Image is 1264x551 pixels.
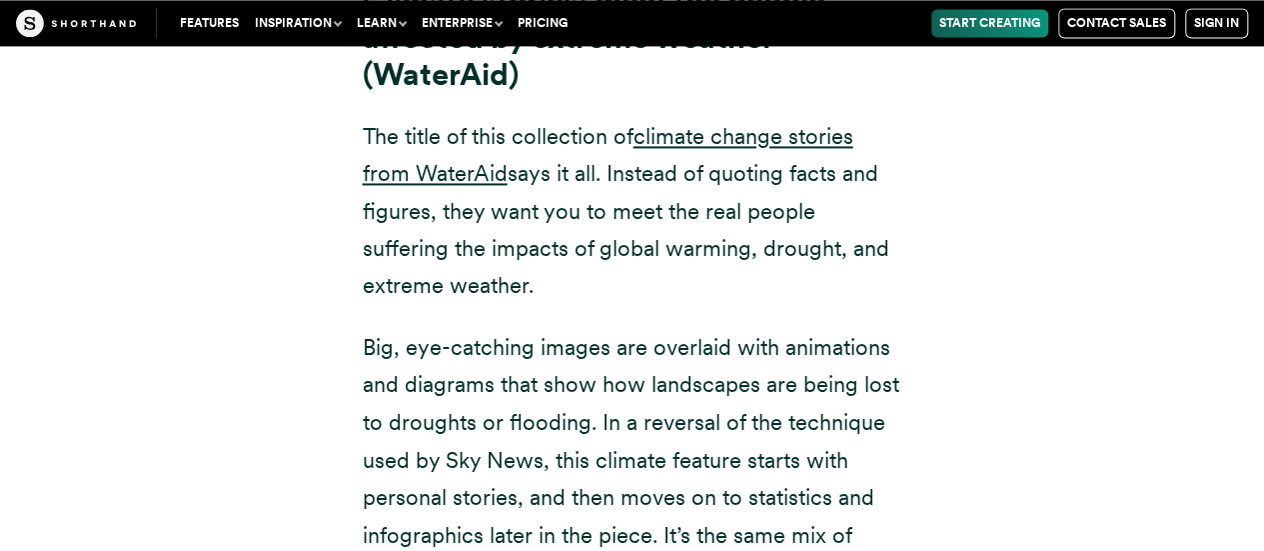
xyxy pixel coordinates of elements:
[510,9,576,37] a: Pricing
[363,118,902,305] p: The title of this collection of says it all. Instead of quoting facts and figures, they want you ...
[414,9,510,37] button: Enterprise
[931,9,1048,37] a: Start Creating
[172,9,247,37] a: Features
[349,9,414,37] button: Learn
[1185,8,1248,38] a: Sign in
[1058,8,1175,38] a: Contact Sales
[363,123,853,186] a: climate change stories from WaterAid
[247,9,349,37] button: Inspiration
[16,9,136,37] img: The Craft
